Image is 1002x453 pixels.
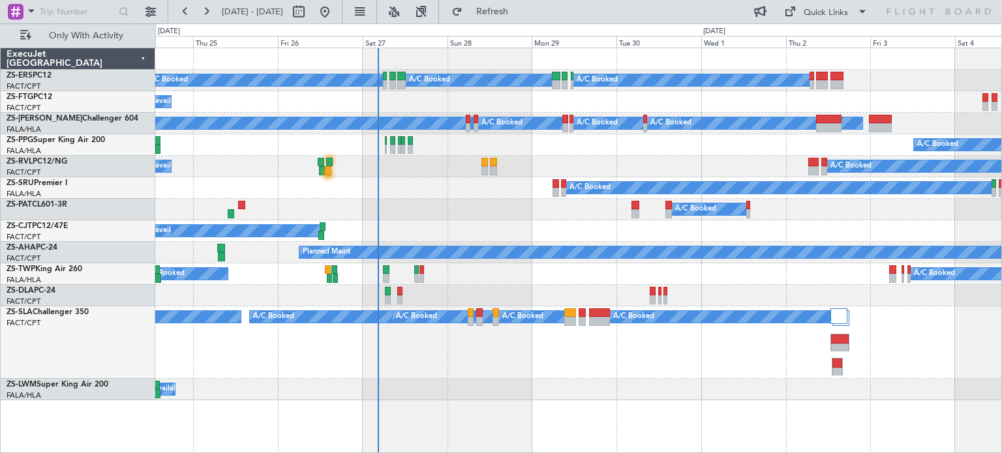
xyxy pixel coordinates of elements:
a: FACT/CPT [7,297,40,306]
div: Planned Maint [303,242,350,262]
a: ZS-SLAChallenger 350 [7,308,89,316]
div: [DATE] [158,26,180,37]
span: ZS-SLA [7,308,33,316]
a: ZS-FTGPC12 [7,93,52,101]
span: Only With Activity [34,31,138,40]
a: FALA/HLA [7,189,41,199]
div: A/C Booked [675,199,716,219]
a: FACT/CPT [7,168,40,177]
a: FACT/CPT [7,103,40,113]
div: A/C Unavailable [131,221,185,241]
div: Wed 1 [701,36,786,48]
a: FALA/HLA [7,146,41,156]
div: Thu 2 [786,36,871,48]
div: A/C Booked [577,113,618,133]
a: ZS-TWPKing Air 260 [7,265,82,273]
div: A/C Unavailable [131,92,185,111]
button: Only With Activity [14,25,142,46]
a: FACT/CPT [7,318,40,328]
a: ZS-PATCL601-3R [7,201,67,209]
span: Refresh [465,7,520,16]
a: FACT/CPT [7,254,40,263]
a: ZS-RVLPC12/NG [7,158,67,166]
div: Quick Links [804,7,848,20]
span: ZS-TWP [7,265,35,273]
a: ZS-ERSPC12 [7,72,52,80]
div: A/C Booked [613,307,654,327]
div: Tue 30 [616,36,701,48]
span: ZS-CJT [7,222,32,230]
span: ZS-[PERSON_NAME] [7,115,82,123]
div: Sun 28 [448,36,532,48]
a: ZS-CJTPC12/47E [7,222,68,230]
a: ZS-SRUPremier I [7,179,67,187]
div: A/C Booked [577,70,618,90]
div: A/C Booked [396,307,437,327]
div: A/C Booked [409,70,450,90]
div: A/C Booked [481,113,523,133]
div: Fri 3 [870,36,955,48]
span: ZS-DLA [7,287,34,295]
div: Thu 25 [193,36,278,48]
span: ZS-SRU [7,179,34,187]
div: A/C Booked [144,264,185,284]
button: Quick Links [778,1,874,22]
a: ZS-PPGSuper King Air 200 [7,136,105,144]
div: [DATE] [703,26,725,37]
div: A/C Booked [650,113,691,133]
span: ZS-RVL [7,158,33,166]
div: Fri 26 [278,36,363,48]
a: FALA/HLA [7,275,41,285]
div: A/C Booked [253,307,294,327]
div: A/C Booked [917,135,958,154]
a: FALA/HLA [7,124,41,134]
a: ZS-DLAPC-24 [7,287,55,295]
a: ZS-LWMSuper King Air 200 [7,381,108,388]
span: ZS-LWM [7,381,37,388]
div: A/C Booked [502,307,543,327]
a: ZS-AHAPC-24 [7,244,57,252]
div: A/C Unavailable [131,156,185,176]
span: ZS-FTG [7,93,33,101]
span: ZS-AHA [7,244,36,252]
a: FACT/CPT [7,81,40,91]
span: [DATE] - [DATE] [222,6,283,18]
div: A/C Booked [830,156,872,176]
span: ZS-PAT [7,201,32,209]
span: ZS-PPG [7,136,33,144]
div: Mon 29 [532,36,616,48]
div: A/C Booked [569,178,611,197]
div: A/C Booked [914,264,955,284]
a: FALA/HLA [7,390,41,400]
div: Sat 27 [363,36,448,48]
input: Trip Number [40,2,115,22]
a: ZS-[PERSON_NAME]Challenger 604 [7,115,138,123]
div: A/C Booked [147,70,188,90]
button: Refresh [446,1,524,22]
a: FACT/CPT [7,232,40,242]
span: ZS-ERS [7,72,33,80]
